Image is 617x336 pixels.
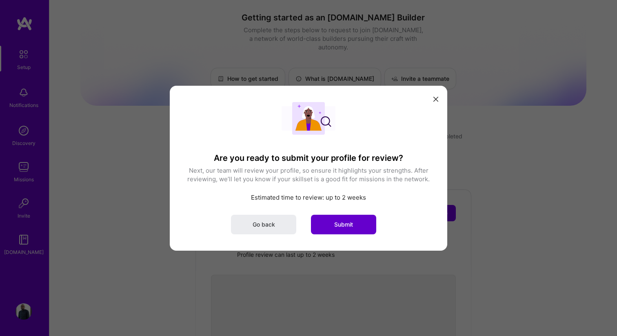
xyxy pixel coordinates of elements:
p: Next, our team will review your profile, so ensure it highlights your strengths. After reviewing,... [186,166,431,183]
span: Go back [253,220,275,228]
div: modal [170,85,447,250]
p: Estimated time to review: up to 2 weeks [186,193,431,201]
i: icon Close [433,97,438,102]
h3: Are you ready to submit your profile for review? [186,153,431,162]
img: User [282,102,335,134]
button: Go back [231,214,296,234]
span: Submit [334,220,353,228]
button: Submit [311,214,376,234]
